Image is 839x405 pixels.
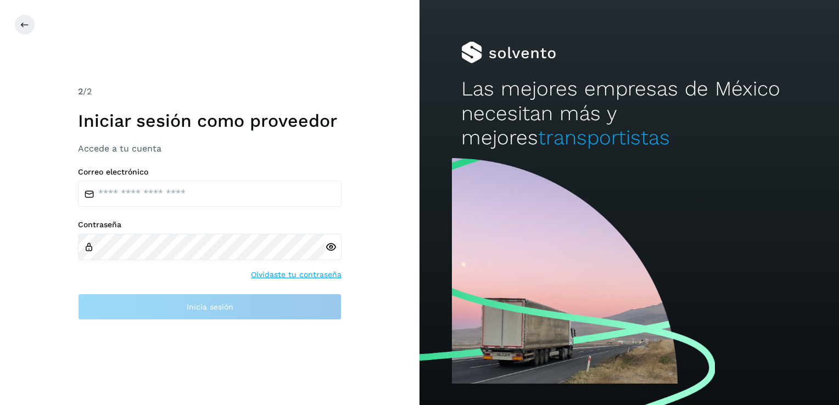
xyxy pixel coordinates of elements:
[538,126,670,149] span: transportistas
[78,143,342,154] h3: Accede a tu cuenta
[78,110,342,131] h1: Iniciar sesión como proveedor
[78,86,83,97] span: 2
[78,167,342,177] label: Correo electrónico
[187,303,233,311] span: Inicia sesión
[78,220,342,229] label: Contraseña
[78,85,342,98] div: /2
[461,77,797,150] h2: Las mejores empresas de México necesitan más y mejores
[78,294,342,320] button: Inicia sesión
[251,269,342,280] a: Olvidaste tu contraseña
